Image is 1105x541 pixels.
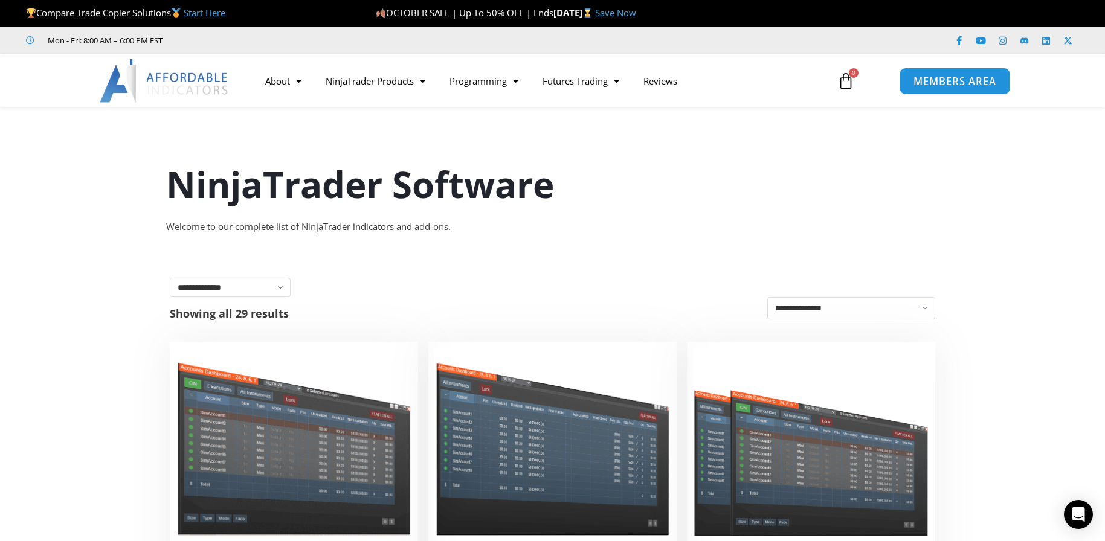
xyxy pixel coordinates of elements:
[631,67,689,95] a: Reviews
[166,219,939,235] div: Welcome to our complete list of NinjaTrader indicators and add-ons.
[434,348,671,536] img: Account Risk Manager
[314,67,437,95] a: NinjaTrader Products
[27,8,36,18] img: 🏆
[595,7,636,19] a: Save Now
[849,68,859,78] span: 0
[172,8,181,18] img: 🥇
[100,59,230,103] img: LogoAI | Affordable Indicators – NinjaTrader
[170,308,289,319] p: Showing all 29 results
[437,67,530,95] a: Programming
[376,8,385,18] img: 🍂
[583,8,592,18] img: ⌛
[253,67,314,95] a: About
[530,67,631,95] a: Futures Trading
[26,7,225,19] span: Compare Trade Copier Solutions
[376,7,553,19] span: OCTOBER SALE | Up To 50% OFF | Ends
[176,348,412,536] img: Duplicate Account Actions
[693,348,929,536] img: Accounts Dashboard Suite
[900,67,1010,94] a: MEMBERS AREA
[819,63,872,98] a: 0
[179,34,361,46] iframe: Customer reviews powered by Trustpilot
[253,67,823,95] nav: Menu
[166,159,939,210] h1: NinjaTrader Software
[913,76,996,86] span: MEMBERS AREA
[553,7,595,19] strong: [DATE]
[1064,500,1093,529] div: Open Intercom Messenger
[45,33,163,48] span: Mon - Fri: 8:00 AM – 6:00 PM EST
[184,7,225,19] a: Start Here
[767,297,935,319] select: Shop order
